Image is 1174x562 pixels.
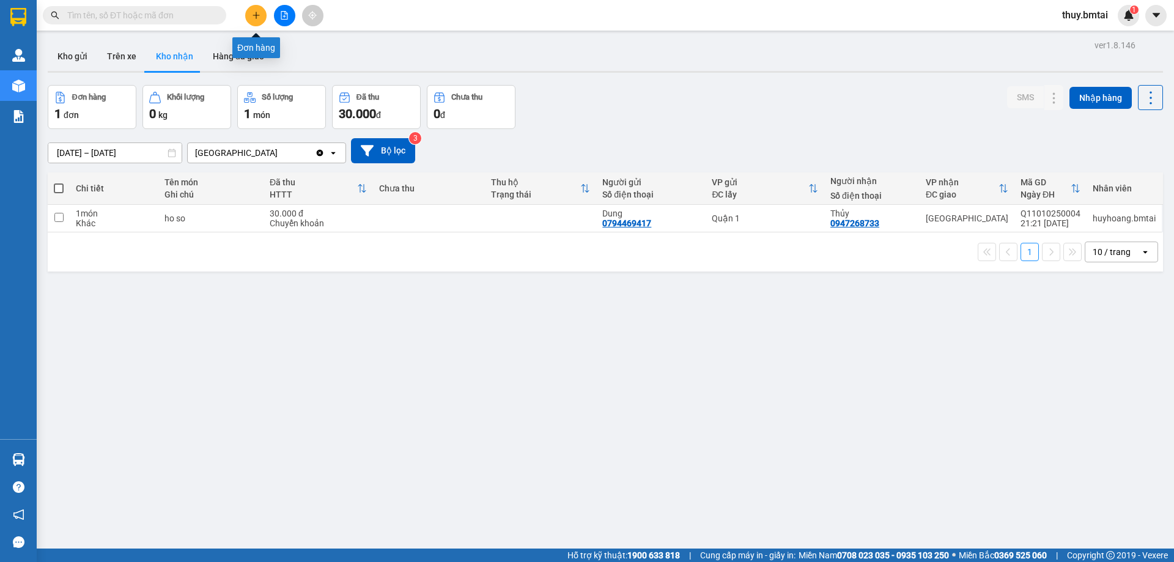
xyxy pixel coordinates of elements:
button: Đơn hàng1đơn [48,85,136,129]
input: Tìm tên, số ĐT hoặc mã đơn [67,9,212,22]
img: logo-vxr [10,8,26,26]
span: question-circle [13,481,24,493]
div: [GEOGRAPHIC_DATA] [926,213,1008,223]
div: Thu hộ [491,177,581,187]
div: Đã thu [356,93,379,102]
strong: 0708 023 035 - 0935 103 250 [837,550,949,560]
button: Chưa thu0đ [427,85,515,129]
div: Đơn hàng [72,93,106,102]
button: Nhập hàng [1069,87,1132,109]
span: 1 [244,106,251,121]
div: Người nhận [830,176,914,186]
button: file-add [274,5,295,26]
button: Kho gửi [48,42,97,71]
div: Tên món [164,177,257,187]
span: đơn [64,110,79,120]
div: Đơn hàng [232,37,280,58]
span: 1 [1132,6,1136,14]
div: VP nhận [926,177,999,187]
div: Khác [76,218,152,228]
button: Hàng đã giao [203,42,274,71]
input: Select a date range. [48,143,182,163]
span: search [51,11,59,20]
span: copyright [1106,551,1115,560]
div: Dung [602,209,700,218]
div: Số lượng [262,93,293,102]
span: Miền Bắc [959,549,1047,562]
div: Nhân viên [1093,183,1156,193]
div: Chuyển khoản [270,218,367,228]
div: Khối lượng [167,93,204,102]
div: Số điện thoại [602,190,700,199]
span: | [1056,549,1058,562]
div: VP gửi [712,177,808,187]
svg: Clear value [315,148,325,158]
span: kg [158,110,168,120]
strong: 1900 633 818 [627,550,680,560]
div: Thủy [830,209,914,218]
button: Khối lượng0kg [142,85,231,129]
div: Đã thu [270,177,357,187]
input: Selected Nha Trang. [279,147,280,159]
span: aim [308,11,317,20]
th: Toggle SortBy [485,172,597,205]
button: Bộ lọc [351,138,415,163]
span: 1 [54,106,61,121]
button: plus [245,5,267,26]
span: đ [376,110,381,120]
div: ĐC lấy [712,190,808,199]
div: ho so [164,213,257,223]
button: caret-down [1145,5,1167,26]
svg: open [328,148,338,158]
div: 30.000 đ [270,209,367,218]
img: solution-icon [12,110,25,123]
div: [GEOGRAPHIC_DATA] [195,147,278,159]
div: Trạng thái [491,190,581,199]
sup: 1 [1130,6,1139,14]
button: Đã thu30.000đ [332,85,421,129]
span: plus [252,11,260,20]
th: Toggle SortBy [1014,172,1087,205]
button: SMS [1007,86,1044,108]
div: 0947268733 [830,218,879,228]
button: Trên xe [97,42,146,71]
span: 0 [149,106,156,121]
button: aim [302,5,323,26]
div: Ghi chú [164,190,257,199]
th: Toggle SortBy [706,172,824,205]
span: thuy.bmtai [1052,7,1118,23]
button: Số lượng1món [237,85,326,129]
img: warehouse-icon [12,49,25,62]
svg: open [1140,247,1150,257]
span: notification [13,509,24,520]
sup: 3 [409,132,421,144]
div: HTTT [270,190,357,199]
div: Q11010250004 [1021,209,1080,218]
th: Toggle SortBy [920,172,1014,205]
div: ver 1.8.146 [1095,39,1135,52]
button: 1 [1021,243,1039,261]
div: huyhoang.bmtai [1093,213,1156,223]
span: món [253,110,270,120]
div: 21:21 [DATE] [1021,218,1080,228]
div: ĐC giao [926,190,999,199]
span: caret-down [1151,10,1162,21]
span: Miền Nam [799,549,949,562]
div: Chưa thu [379,183,479,193]
div: Chưa thu [451,93,482,102]
div: Số điện thoại [830,191,914,201]
span: message [13,536,24,548]
th: Toggle SortBy [264,172,373,205]
div: Mã GD [1021,177,1071,187]
span: ⚪️ [952,553,956,558]
div: 0794469417 [602,218,651,228]
div: Chi tiết [76,183,152,193]
span: 30.000 [339,106,376,121]
span: Hỗ trợ kỹ thuật: [567,549,680,562]
button: Kho nhận [146,42,203,71]
div: Ngày ĐH [1021,190,1071,199]
img: icon-new-feature [1123,10,1134,21]
span: Cung cấp máy in - giấy in: [700,549,796,562]
span: 0 [434,106,440,121]
div: Người gửi [602,177,700,187]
